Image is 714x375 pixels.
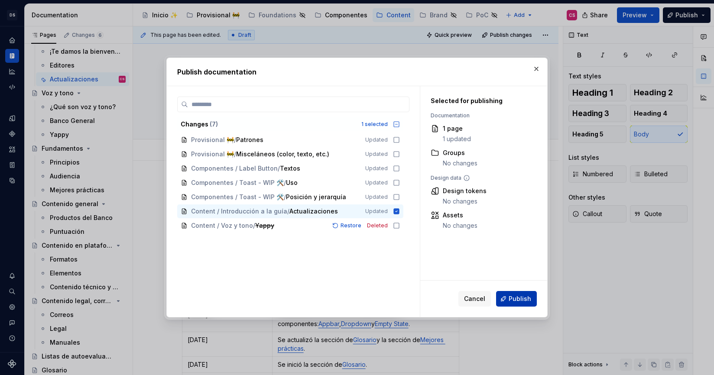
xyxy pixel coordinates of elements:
[365,151,388,158] span: Updated
[286,193,346,201] span: Posición y jerarquía
[431,175,532,181] div: Design data
[236,136,263,144] span: Patrones
[286,178,303,187] span: Uso
[509,294,531,303] span: Publish
[181,120,356,129] div: Changes
[330,221,365,230] button: Restore
[278,164,280,173] span: /
[443,135,471,143] div: 1 updated
[177,67,537,77] h2: Publish documentation
[191,178,284,187] span: Componentes / Toast - WIP 🛠️
[210,120,218,128] span: ( 7 )
[367,222,388,229] span: Deleted
[289,207,338,216] span: Actualizaciones
[431,112,532,119] div: Documentation
[191,207,287,216] span: Content / Introducción a la guía
[284,178,286,187] span: /
[280,164,300,173] span: Textos
[234,150,236,158] span: /
[361,121,388,128] div: 1 selected
[443,211,477,220] div: Assets
[443,149,477,157] div: Groups
[443,159,477,168] div: No changes
[443,124,471,133] div: 1 page
[431,97,532,105] div: Selected for publishing
[365,208,388,215] span: Updated
[496,291,537,307] button: Publish
[191,221,253,230] span: Content / Voz y tono
[255,221,274,230] span: Yappy
[234,136,236,144] span: /
[191,150,234,158] span: Provisional 🚧
[287,207,289,216] span: /
[284,193,286,201] span: /
[365,179,388,186] span: Updated
[253,221,255,230] span: /
[443,221,477,230] div: No changes
[341,222,361,229] span: Restore
[191,164,278,173] span: Componentes / Label Button
[191,136,234,144] span: Provisional 🚧
[236,150,329,158] span: Misceláneos (color, texto, etc.)
[464,294,485,303] span: Cancel
[458,291,491,307] button: Cancel
[443,197,487,206] div: No changes
[365,136,388,143] span: Updated
[365,194,388,200] span: Updated
[443,187,487,195] div: Design tokens
[191,193,284,201] span: Componentes / Toast - WIP 🛠️
[365,165,388,172] span: Updated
